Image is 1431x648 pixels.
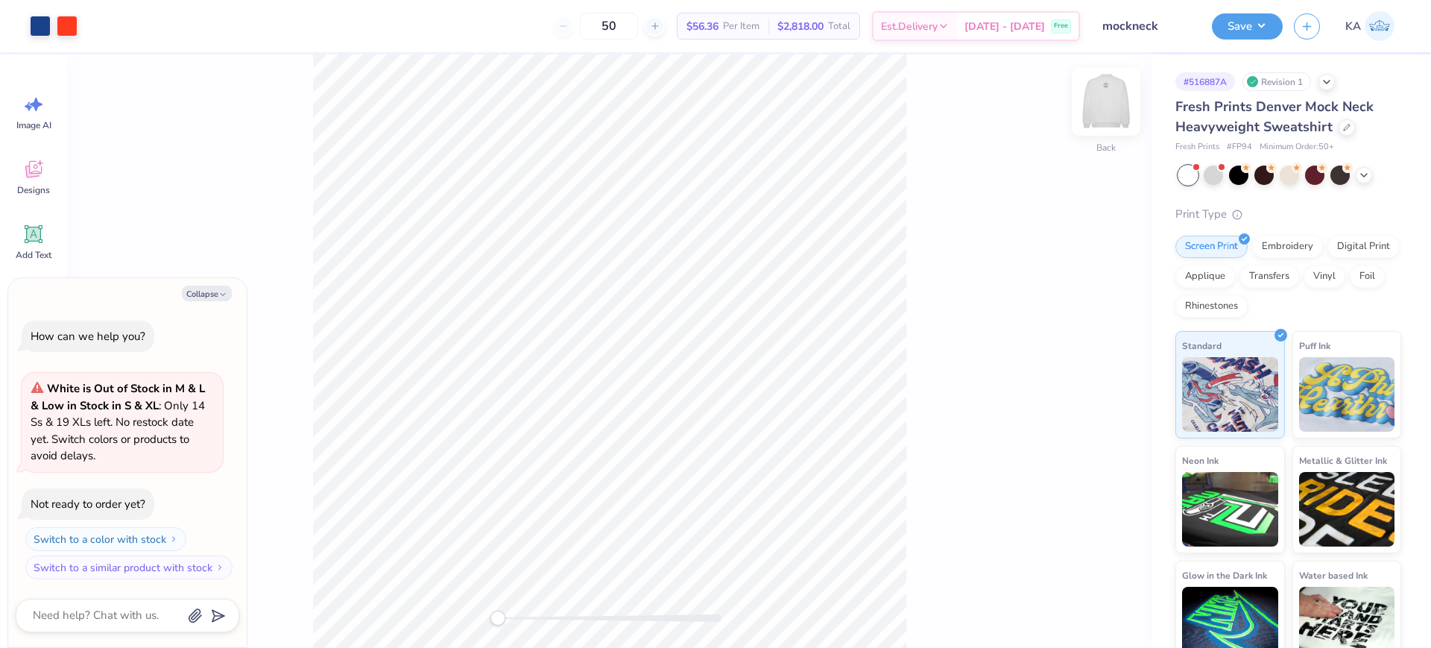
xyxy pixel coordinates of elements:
button: Collapse [182,286,232,301]
span: # FP94 [1227,141,1252,154]
span: Image AI [16,119,51,131]
span: Fresh Prints [1175,141,1219,154]
span: Standard [1182,338,1222,353]
div: Accessibility label [490,611,505,626]
div: Back [1096,141,1116,154]
span: Est. Delivery [881,19,938,34]
div: Revision 1 [1242,72,1311,91]
span: Puff Ink [1299,338,1330,353]
div: Transfers [1239,265,1299,288]
span: $56.36 [686,19,718,34]
span: KA [1345,18,1361,35]
button: Switch to a similar product with stock [25,556,233,579]
div: Not ready to order yet? [31,497,145,512]
img: Back [1076,72,1136,131]
span: Metallic & Glitter Ink [1299,453,1387,468]
div: Digital Print [1327,236,1400,258]
div: Rhinestones [1175,295,1248,318]
div: Embroidery [1252,236,1323,258]
span: Per Item [723,19,759,34]
span: Total [828,19,850,34]
div: Print Type [1175,206,1401,223]
input: – – [580,13,638,40]
div: Foil [1350,265,1385,288]
img: Switch to a similar product with stock [215,563,224,572]
span: Glow in the Dark Ink [1182,567,1267,583]
span: Free [1054,21,1068,31]
img: Neon Ink [1182,472,1278,547]
img: Standard [1182,357,1278,432]
span: Designs [17,184,50,196]
img: Kate Agsalon [1365,11,1394,41]
input: Untitled Design [1091,11,1201,41]
div: Applique [1175,265,1235,288]
div: # 516887A [1175,72,1235,91]
span: $2,818.00 [777,19,824,34]
div: Vinyl [1304,265,1345,288]
a: KA [1339,11,1401,41]
span: Fresh Prints Denver Mock Neck Heavyweight Sweatshirt [1175,98,1374,136]
span: Neon Ink [1182,453,1219,468]
span: Minimum Order: 50 + [1260,141,1334,154]
span: : Only 14 Ss & 19 XLs left. No restock date yet. Switch colors or products to avoid delays. [31,381,205,463]
img: Metallic & Glitter Ink [1299,472,1395,547]
button: Save [1212,13,1283,40]
div: Screen Print [1175,236,1248,258]
strong: White is Out of Stock in M & L & Low in Stock in S & XL [31,381,205,413]
img: Switch to a color with stock [169,535,178,544]
div: How can we help you? [31,329,145,344]
span: [DATE] - [DATE] [964,19,1045,34]
button: Switch to a color with stock [25,527,186,551]
span: Water based Ink [1299,567,1368,583]
img: Puff Ink [1299,357,1395,432]
span: Add Text [16,249,51,261]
